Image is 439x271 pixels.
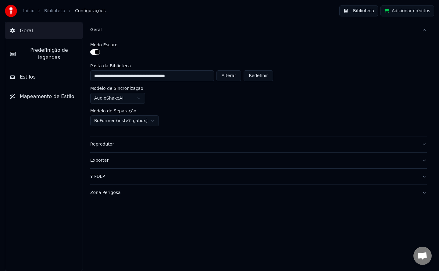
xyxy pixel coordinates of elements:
button: YT-DLP [90,169,427,185]
div: Zona Perigosa [90,190,417,196]
button: Zona Perigosa [90,185,427,201]
button: Reprodutor [90,136,427,152]
button: Exportar [90,153,427,168]
label: Modelo de Separação [90,109,136,113]
label: Modelo de Sincronização [90,86,143,90]
img: youka [5,5,17,17]
div: Geral [90,38,427,136]
span: Mapeamento de Estilo [20,93,74,100]
span: Estilos [20,73,36,81]
button: Adicionar créditos [380,5,434,16]
button: Mapeamento de Estilo [5,88,83,105]
button: Redefinir [244,70,273,81]
button: Geral [90,22,427,38]
div: YT-DLP [90,174,417,180]
button: Geral [5,22,83,39]
label: Pasta da Biblioteca [90,64,273,68]
span: Geral [20,27,33,34]
label: Modo Escuro [90,43,117,47]
span: Predefinição de legendas [20,47,78,61]
button: Alterar [216,70,241,81]
a: Biblioteca [44,8,65,14]
div: Geral [90,27,417,33]
nav: breadcrumb [23,8,105,14]
button: Estilos [5,69,83,86]
span: Configurações [75,8,105,14]
div: Open chat [413,247,432,265]
a: Início [23,8,34,14]
div: Reprodutor [90,141,417,147]
button: Biblioteca [339,5,378,16]
div: Exportar [90,157,417,164]
button: Predefinição de legendas [5,42,83,66]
